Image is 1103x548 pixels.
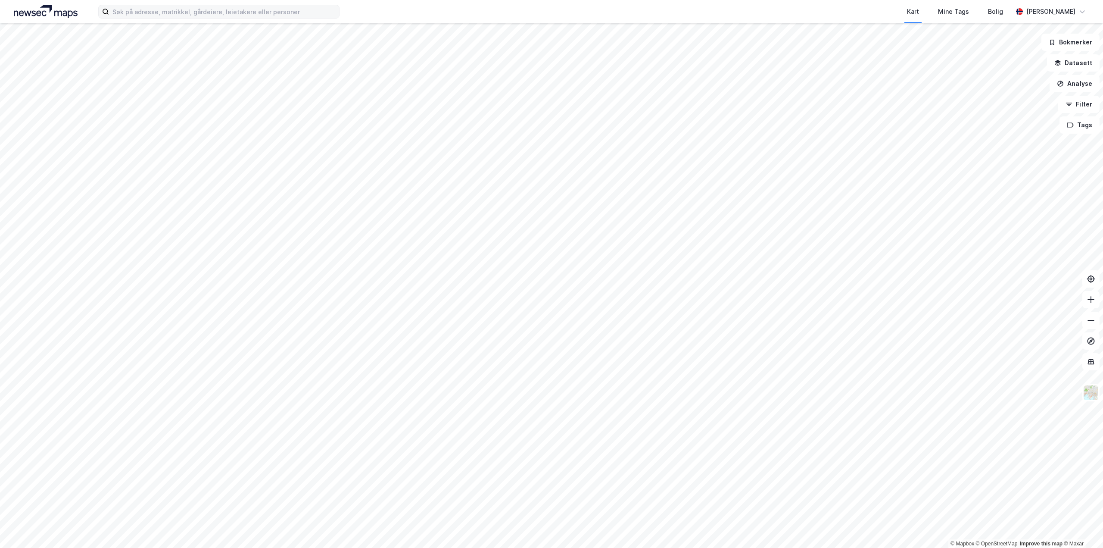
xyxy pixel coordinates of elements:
[938,6,969,17] div: Mine Tags
[988,6,1003,17] div: Bolig
[1060,507,1103,548] iframe: Chat Widget
[109,5,339,18] input: Søk på adresse, matrikkel, gårdeiere, leietakere eller personer
[14,5,78,18] img: logo.a4113a55bc3d86da70a041830d287a7e.svg
[1026,6,1075,17] div: [PERSON_NAME]
[907,6,919,17] div: Kart
[1060,507,1103,548] div: Kontrollprogram for chat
